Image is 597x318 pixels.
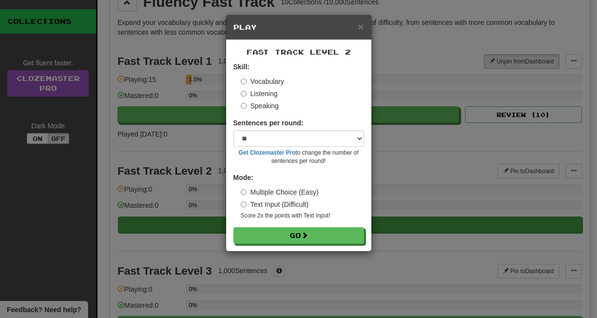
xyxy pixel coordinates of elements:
[241,103,247,109] input: Speaking
[233,118,304,128] label: Sentences per round:
[241,199,309,209] label: Text Input (Difficult)
[233,174,253,181] strong: Mode:
[233,149,364,165] small: to change the number of sentences per round!
[241,187,319,197] label: Multiple Choice (Easy)
[233,22,364,32] h5: Play
[239,149,296,156] a: Get Clozemaster Pro
[241,77,284,86] label: Vocabulary
[241,212,364,220] small: Score 2x the points with Text Input !
[247,48,351,56] span: Fast Track Level 2
[241,101,279,111] label: Speaking
[358,21,364,32] span: ×
[233,63,250,71] strong: Skill:
[358,21,364,32] button: Close
[241,79,247,84] input: Vocabulary
[241,201,247,207] input: Text Input (Difficult)
[241,89,278,99] label: Listening
[233,227,364,244] button: Go
[241,189,247,195] input: Multiple Choice (Easy)
[241,91,247,97] input: Listening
